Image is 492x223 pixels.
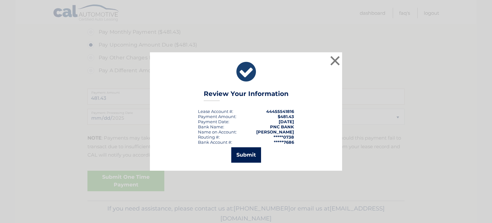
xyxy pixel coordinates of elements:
div: Payment Amount: [198,114,236,119]
strong: 44455541816 [266,109,294,114]
button: Submit [231,147,261,163]
h3: Review Your Information [204,90,289,101]
span: $481.43 [278,114,294,119]
div: Routing #: [198,134,220,140]
div: : [198,119,229,124]
div: Bank Name: [198,124,224,129]
div: Bank Account #: [198,140,232,145]
span: Payment Date [198,119,228,124]
strong: PNC BANK [270,124,294,129]
div: Name on Account: [198,129,237,134]
div: Lease Account #: [198,109,233,114]
button: × [329,54,341,67]
span: [DATE] [279,119,294,124]
strong: [PERSON_NAME] [256,129,294,134]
